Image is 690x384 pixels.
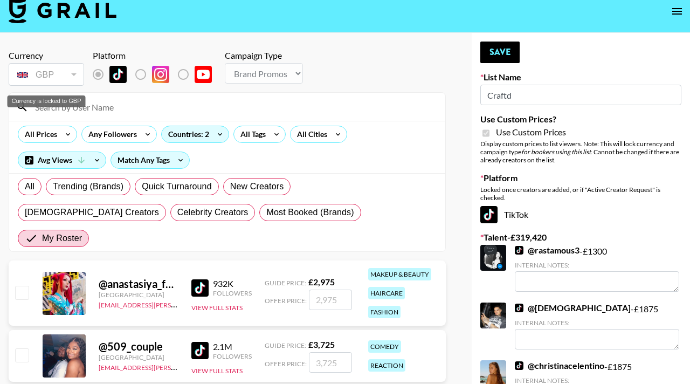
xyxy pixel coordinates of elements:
[191,304,243,312] button: View Full Stats
[666,1,688,22] button: open drawer
[265,341,306,349] span: Guide Price:
[515,360,604,371] a: @christinacelentino
[93,63,220,86] div: List locked to TikTok.
[213,352,252,360] div: Followers
[99,277,178,291] div: @ anastasiya_fukkacumi1
[515,303,679,349] div: - £ 1875
[265,297,307,305] span: Offer Price:
[99,353,178,361] div: [GEOGRAPHIC_DATA]
[230,180,284,193] span: New Creators
[480,114,681,125] label: Use Custom Prices?
[142,180,212,193] span: Quick Turnaround
[99,291,178,299] div: [GEOGRAPHIC_DATA]
[11,65,82,84] div: GBP
[265,279,306,287] span: Guide Price:
[496,127,566,138] span: Use Custom Prices
[480,42,520,63] button: Save
[111,152,189,168] div: Match Any Tags
[515,303,631,313] a: @[DEMOGRAPHIC_DATA]
[515,246,523,255] img: TikTok
[234,126,268,142] div: All Tags
[25,206,159,219] span: [DEMOGRAPHIC_DATA] Creators
[82,126,139,142] div: Any Followers
[93,50,220,61] div: Platform
[368,268,431,280] div: makeup & beauty
[368,340,401,353] div: comedy
[308,277,335,287] strong: £ 2,975
[291,126,329,142] div: All Cities
[162,126,229,142] div: Countries: 2
[515,245,579,256] a: @rastamous3
[191,367,243,375] button: View Full Stats
[225,50,303,61] div: Campaign Type
[9,61,84,88] div: Currency is locked to GBP
[191,279,209,297] img: TikTok
[480,186,681,202] div: Locked once creators are added, or if "Active Creator Request" is checked.
[109,66,127,83] img: TikTok
[213,341,252,352] div: 2.1M
[480,206,498,223] img: TikTok
[368,287,405,299] div: haircare
[152,66,169,83] img: Instagram
[18,152,106,168] div: Avg Views
[515,319,679,327] div: Internal Notes:
[515,261,679,269] div: Internal Notes:
[266,206,354,219] span: Most Booked (Brands)
[53,180,123,193] span: Trending (Brands)
[368,359,405,372] div: reaction
[29,98,439,115] input: Search by User Name
[195,66,212,83] img: YouTube
[309,290,352,310] input: 2,975
[515,245,679,292] div: - £ 1300
[191,342,209,359] img: TikTok
[213,278,252,289] div: 932K
[265,360,307,368] span: Offer Price:
[521,148,591,156] em: for bookers using this list
[515,361,523,370] img: TikTok
[177,206,249,219] span: Celebrity Creators
[480,72,681,83] label: List Name
[25,180,34,193] span: All
[99,299,258,309] a: [EMAIL_ADDRESS][PERSON_NAME][DOMAIN_NAME]
[480,140,681,164] div: Display custom prices to list viewers. Note: This will lock currency and campaign type . Cannot b...
[99,361,258,372] a: [EMAIL_ADDRESS][PERSON_NAME][DOMAIN_NAME]
[18,126,59,142] div: All Prices
[515,304,523,312] img: TikTok
[309,352,352,373] input: 3,725
[480,232,681,243] label: Talent - £ 319,420
[99,340,178,353] div: @ 509_couple
[42,232,82,245] span: My Roster
[480,206,681,223] div: TikTok
[480,173,681,183] label: Platform
[308,339,335,349] strong: £ 3,725
[213,289,252,297] div: Followers
[8,95,86,107] div: Currency is locked to GBP
[9,50,84,61] div: Currency
[368,306,401,318] div: fashion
